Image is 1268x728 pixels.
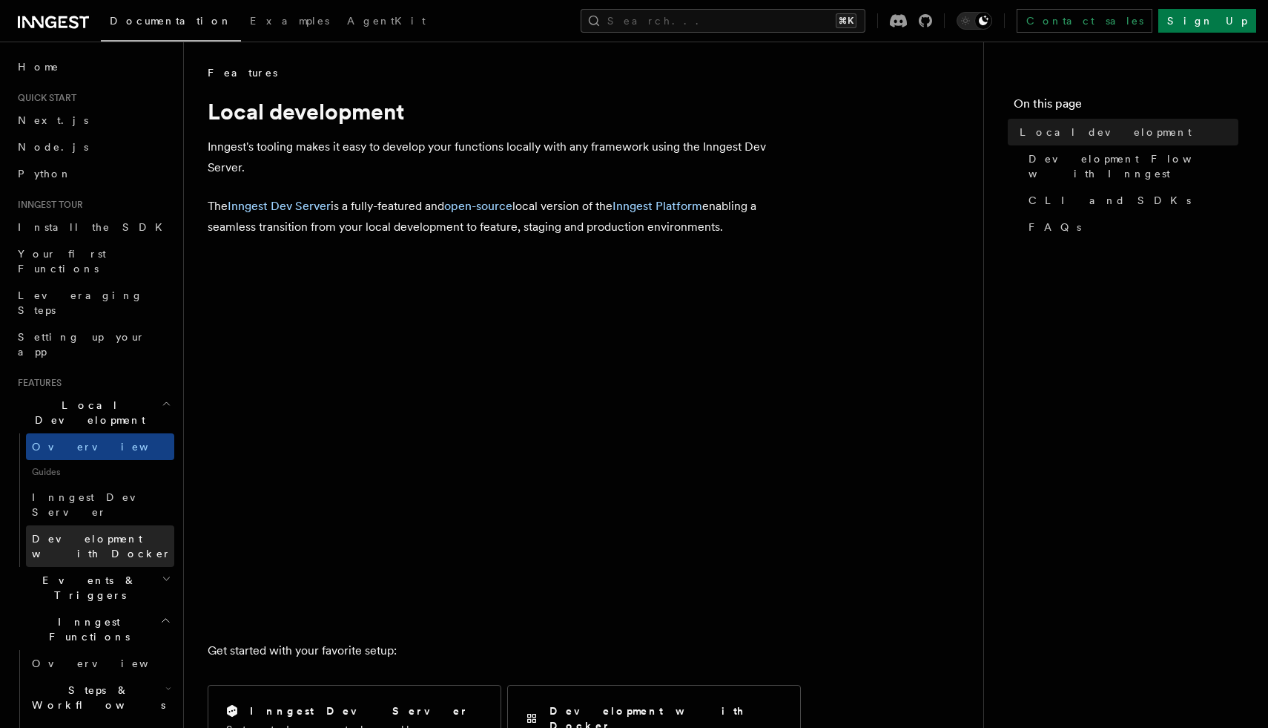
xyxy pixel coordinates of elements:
span: Inngest Functions [12,614,160,644]
p: Get started with your favorite setup: [208,640,801,661]
img: The Inngest Dev Server on the Functions page [208,261,801,617]
span: Examples [250,15,329,27]
span: CLI and SDKs [1028,193,1191,208]
a: CLI and SDKs [1023,187,1238,214]
span: Development with Docker [32,533,171,560]
span: Documentation [110,15,232,27]
a: FAQs [1023,214,1238,240]
a: Development Flow with Inngest [1023,145,1238,187]
button: Toggle dark mode [957,12,992,30]
a: Setting up your app [12,324,174,365]
a: Overview [26,650,174,677]
a: Examples [241,4,338,40]
span: Local Development [12,398,162,427]
span: Development Flow with Inngest [1028,151,1238,181]
a: Install the SDK [12,214,174,240]
span: Events & Triggers [12,573,162,603]
span: Guides [26,460,174,484]
a: Node.js [12,134,174,160]
a: Contact sales [1017,9,1152,33]
button: Events & Triggers [12,567,174,609]
button: Search...⌘K [581,9,865,33]
p: The is a fully-featured and local version of the enabling a seamless transition from your local d... [208,196,801,237]
span: Features [12,377,62,389]
span: Inngest tour [12,199,83,211]
button: Inngest Functions [12,609,174,650]
a: AgentKit [338,4,435,40]
span: Inngest Dev Server [32,491,159,518]
a: open-source [444,199,512,213]
span: Leveraging Steps [18,289,143,316]
h1: Local development [208,98,801,125]
div: Local Development [12,433,174,567]
span: Quick start [12,92,76,104]
span: FAQs [1028,220,1081,235]
a: Inngest Platform [612,199,702,213]
span: Your first Functions [18,248,106,275]
a: Leveraging Steps [12,282,174,324]
h2: Inngest Dev Server [250,704,469,718]
span: Python [18,168,72,180]
a: Development with Docker [26,525,174,567]
a: Your first Functions [12,240,174,282]
a: Home [12,53,174,80]
p: Inngest's tooling makes it easy to develop your functions locally with any framework using the In... [208,137,801,178]
span: Install the SDK [18,221,171,233]
span: Next.js [18,114,88,126]
span: Node.js [18,141,88,153]
span: Setting up your app [18,331,145,358]
a: Documentation [101,4,241,42]
h4: On this page [1014,95,1238,119]
span: Local development [1020,125,1192,140]
span: Overview [32,441,185,453]
span: Features [208,65,277,80]
a: Overview [26,433,174,460]
button: Steps & Workflows [26,677,174,718]
a: Inngest Dev Server [26,484,174,525]
span: Overview [32,658,185,669]
a: Sign Up [1158,9,1256,33]
kbd: ⌘K [836,13,856,28]
a: Next.js [12,107,174,134]
span: Home [18,59,59,74]
span: Steps & Workflows [26,683,165,712]
a: Python [12,160,174,187]
span: AgentKit [347,15,426,27]
button: Local Development [12,392,174,433]
a: Inngest Dev Server [228,199,331,213]
a: Local development [1014,119,1238,145]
